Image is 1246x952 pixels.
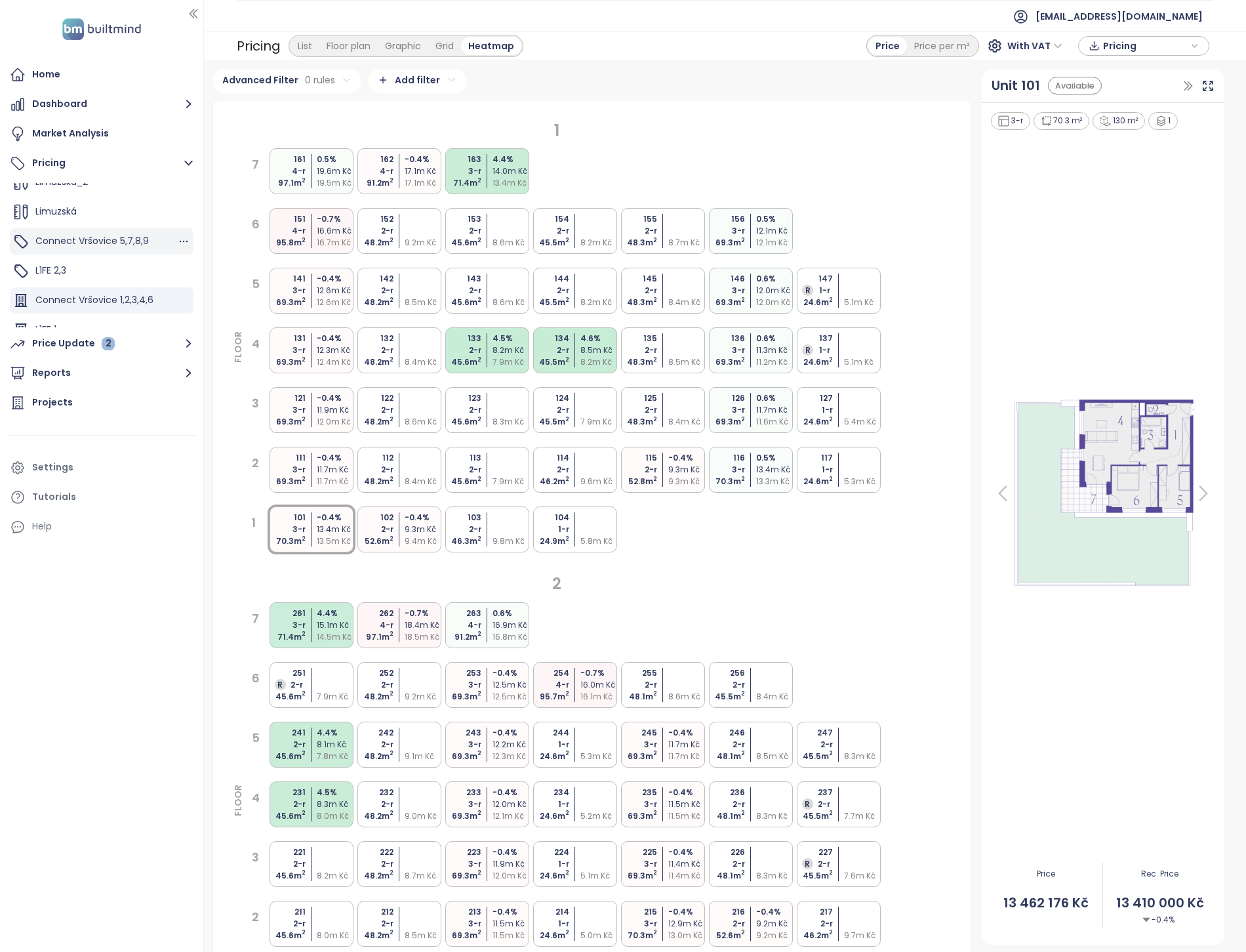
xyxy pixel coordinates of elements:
[492,344,531,356] div: 8.2m Kč
[565,296,569,304] sup: 2
[618,237,657,249] div: 48.3 m
[267,333,306,344] div: 131
[668,476,707,487] div: 9.3m Kč
[492,154,531,165] div: 4.4 %
[580,297,619,308] div: 8.2m Kč
[668,237,707,249] div: 8.7m Kč
[443,225,481,237] div: 2-r
[443,177,481,189] div: 71.4 m
[829,415,833,423] sup: 2
[10,317,193,343] div: L1FE 1
[653,296,657,304] sup: 2
[531,356,569,368] div: 45.5 m
[390,356,393,363] sup: 2
[477,236,481,244] sup: 2
[405,356,443,368] div: 8.4m Kč
[405,177,443,189] div: 17.1m Kč
[317,344,355,356] div: 12.3m Kč
[461,37,521,55] div: Heatmap
[317,356,355,368] div: 12.4m Kč
[355,344,393,356] div: 2-r
[317,452,355,464] div: -0.4 %
[355,356,393,368] div: 48.2 m
[531,213,569,225] div: 154
[267,297,306,308] div: 69.3 m
[802,285,813,296] div: R
[1142,916,1150,924] img: Decrease
[706,237,745,249] div: 69.3 m
[706,225,745,237] div: 3-r
[443,344,481,356] div: 2-r
[267,213,306,225] div: 151
[756,333,795,344] div: 0.6 %
[35,234,149,247] span: Connect Vršovice 5,7,8,9
[302,176,306,184] sup: 2
[317,285,355,297] div: 12.6m Kč
[267,237,306,249] div: 95.8 m
[355,225,393,237] div: 2-r
[565,415,569,423] sup: 2
[706,416,745,428] div: 69.3 m
[317,237,355,249] div: 16.7m Kč
[355,524,393,535] div: 2-r
[492,165,531,177] div: 14.0m Kč
[706,476,745,487] div: 70.3 m
[267,512,306,524] div: 101
[580,344,619,356] div: 8.5m Kč
[443,213,481,225] div: 153
[844,416,883,428] div: 5.4m Kč
[267,154,306,165] div: 161
[756,416,795,428] div: 11.6m Kč
[1085,36,1202,56] div: button
[618,452,657,464] div: 115
[668,452,707,464] div: -0.4 %
[741,415,745,423] sup: 2
[317,464,355,476] div: 11.7m Kč
[317,524,355,535] div: 13.4m Kč
[7,331,197,357] button: Price Update 2
[267,344,306,356] div: 3-r
[317,165,355,177] div: 19.6m Kč
[992,75,1040,96] a: Unit 101
[907,37,977,55] div: Price per m²
[668,297,707,308] div: 8.4m Kč
[492,416,531,428] div: 8.3m Kč
[492,356,531,368] div: 7.9m Kč
[618,297,657,308] div: 48.3 m
[531,333,569,344] div: 134
[794,404,833,416] div: 1-r
[756,404,795,416] div: 11.7m Kč
[531,524,569,535] div: 1-r
[443,297,481,308] div: 45.6 m
[32,489,76,505] div: Tutorials
[756,297,795,308] div: 12.0m Kč
[477,415,481,423] sup: 2
[355,154,393,165] div: 162
[252,215,260,247] div: 6
[7,390,197,416] a: Projects
[267,476,306,487] div: 69.3 m
[443,273,481,285] div: 143
[668,356,707,368] div: 8.5m Kč
[355,297,393,308] div: 48.2 m
[443,404,481,416] div: 2-r
[58,16,145,43] img: logo
[794,273,833,285] div: 147
[7,360,197,386] button: Reports
[741,296,745,304] sup: 2
[618,356,657,368] div: 48.3 m
[668,464,707,476] div: 9.3m Kč
[706,213,745,225] div: 156
[618,416,657,428] div: 48.3 m
[10,228,193,255] div: Connect Vršovice 5,7,8,9
[267,165,306,177] div: 4-r
[1103,36,1188,56] span: Pricing
[829,475,833,483] sup: 2
[355,404,393,416] div: 2-r
[531,225,569,237] div: 2-r
[405,297,443,308] div: 8.5m Kč
[252,275,260,306] div: 5
[794,452,833,464] div: 117
[390,415,393,423] sup: 2
[7,121,197,147] a: Market Analysis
